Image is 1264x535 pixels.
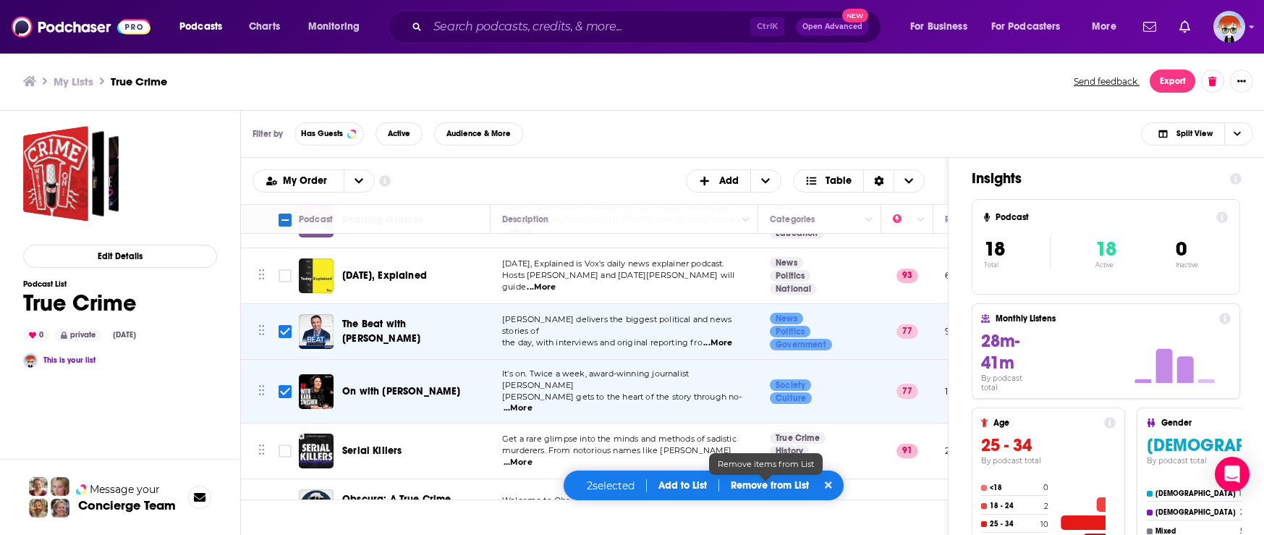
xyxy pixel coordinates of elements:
[279,385,292,398] span: Toggle select row
[1230,69,1253,93] button: Show More Button
[342,385,461,397] span: On with [PERSON_NAME]
[770,379,811,391] a: Society
[90,482,160,497] span: Message your
[1213,11,1245,43] button: Show profile menu
[249,17,280,37] span: Charts
[982,15,1082,38] button: open menu
[12,13,150,41] a: Podchaser - Follow, Share and Rate Podcasts
[29,477,48,496] img: Sydney Profile
[283,176,332,186] span: My Order
[257,381,266,403] button: Move
[972,169,1218,188] h1: Insights
[504,457,533,468] span: ...More
[1082,15,1134,38] button: open menu
[23,245,217,268] button: Edit Details
[299,489,334,524] img: Obscura: A True Crime Podcast
[342,269,427,282] span: [DATE], Explained
[1239,489,1244,498] h4: 11
[1150,69,1195,93] button: Export
[770,392,812,404] a: Culture
[279,325,292,338] span: Toggle select row
[996,313,1213,324] h4: Monthly Listens
[342,445,402,457] span: Serial Killers
[770,270,810,282] a: Politics
[169,15,241,38] button: open menu
[342,318,420,345] span: The Beat with [PERSON_NAME]
[253,176,344,186] button: open menu
[750,17,784,36] span: Ctrl K
[23,353,38,368] img: Diana
[279,445,292,458] span: Toggle select row
[981,456,1116,466] h4: By podcast total
[896,444,918,458] p: 91
[23,289,142,317] h1: True Crime
[111,75,167,88] h3: True Crime
[990,502,1041,510] h4: 18 - 24
[342,269,427,283] a: [DATE], Explained
[860,211,878,228] button: Column Actions
[1213,11,1245,43] img: User Profile
[770,313,803,324] a: News
[379,174,391,188] a: Show additional information
[502,392,742,402] span: [PERSON_NAME] gets to the heart of the story through no-
[51,499,69,518] img: Barbara Profile
[1095,237,1116,261] span: 18
[993,418,1098,428] h4: Age
[239,15,289,38] a: Charts
[945,445,994,457] p: 2.4m-3.6m
[504,403,533,414] span: ...More
[299,374,334,409] img: On with Kara Swisher
[1176,130,1213,138] span: Split View
[308,17,360,37] span: Monitoring
[23,126,119,222] a: True Crime
[912,211,930,228] button: Column Actions
[842,9,868,22] span: New
[703,337,732,349] span: ...More
[802,23,862,30] span: Open Advanced
[402,10,895,43] div: Search podcasts, credits, & more...
[257,321,266,342] button: Move
[1092,17,1116,37] span: More
[945,269,986,282] p: 6m-8.9m
[376,122,423,146] button: Active
[78,498,176,513] h3: Concierge Team
[896,384,918,398] p: 77
[54,75,93,88] a: My Lists
[770,257,803,269] a: News
[388,130,410,138] span: Active
[294,122,364,146] button: Has Guests
[990,484,1040,492] h4: <18
[502,270,734,292] span: Hosts [PERSON_NAME] and [DATE][PERSON_NAME] will guide
[342,492,485,521] a: Obscura: A True Crime Podcast
[1155,508,1237,517] h4: [DEMOGRAPHIC_DATA]
[342,444,402,458] a: Serial Killers
[991,17,1061,37] span: For Podcasters
[1044,502,1048,511] h4: 2
[502,337,703,347] span: the day, with interviews and original reporting fro
[719,176,739,186] span: Add
[981,434,1116,456] h3: 25 - 34
[257,496,266,518] button: Move
[1176,261,1198,269] p: Inactive
[502,368,689,390] span: It's on. Twice a week, award-winning journalist [PERSON_NAME]
[299,434,334,468] img: Serial Killers
[686,169,781,193] button: + Add
[1155,489,1236,498] h4: [DEMOGRAPHIC_DATA]
[446,130,511,138] span: Audience & More
[1176,237,1187,261] span: 0
[51,477,69,496] img: Jules Profile
[299,258,334,293] a: Today, Explained
[896,269,918,283] p: 93
[793,169,925,193] h2: Choose View
[770,326,810,337] a: Politics
[253,169,375,193] h2: Choose List sort
[342,384,461,399] a: On with [PERSON_NAME]
[342,493,451,520] span: Obscura: A True Crime Podcast
[984,261,1050,269] p: Total
[23,329,49,342] div: 0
